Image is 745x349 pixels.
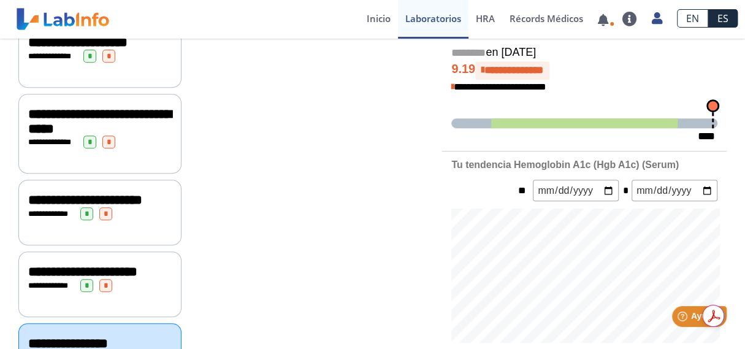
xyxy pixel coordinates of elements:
b: Tu tendencia Hemoglobin A1c (Hgb A1c) (Serum) [451,159,679,170]
h5: en [DATE] [451,46,717,60]
input: mm/dd/yyyy [533,180,619,201]
span: HRA [476,12,495,25]
h4: 9.19 [451,61,717,80]
input: mm/dd/yyyy [632,180,717,201]
a: ES [708,9,738,28]
iframe: Help widget launcher [636,301,732,336]
a: EN [677,9,708,28]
